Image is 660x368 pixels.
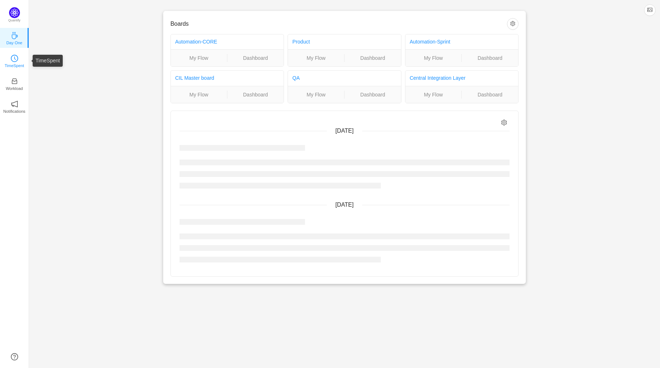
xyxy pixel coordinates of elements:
[410,75,466,81] a: Central Integration Layer
[227,91,284,99] a: Dashboard
[3,108,25,115] p: Notifications
[5,62,24,69] p: TimeSpent
[345,54,401,62] a: Dashboard
[11,353,18,360] a: icon: question-circle
[462,91,518,99] a: Dashboard
[462,54,518,62] a: Dashboard
[644,4,656,16] button: icon: picture
[292,39,310,45] a: Product
[175,75,214,81] a: CIL Master board
[6,85,23,92] p: Workload
[170,20,507,28] h3: Boards
[11,55,18,62] i: icon: clock-circle
[11,32,18,39] i: icon: coffee
[345,91,401,99] a: Dashboard
[171,54,227,62] a: My Flow
[6,40,22,46] p: Day One
[11,34,18,41] a: icon: coffeeDay One
[292,75,300,81] a: QA
[8,18,21,23] p: Quantify
[11,103,18,110] a: icon: notificationNotifications
[288,91,344,99] a: My Flow
[335,128,354,134] span: [DATE]
[410,39,450,45] a: Automation-Sprint
[11,78,18,85] i: icon: inbox
[175,39,217,45] a: Automation-CORE
[227,54,284,62] a: Dashboard
[11,57,18,64] a: icon: clock-circleTimeSpent
[11,100,18,108] i: icon: notification
[335,202,354,208] span: [DATE]
[405,54,462,62] a: My Flow
[501,120,507,126] i: icon: setting
[9,7,20,18] img: Quantify
[11,80,18,87] a: icon: inboxWorkload
[405,91,462,99] a: My Flow
[288,54,344,62] a: My Flow
[171,91,227,99] a: My Flow
[507,18,519,30] button: icon: setting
